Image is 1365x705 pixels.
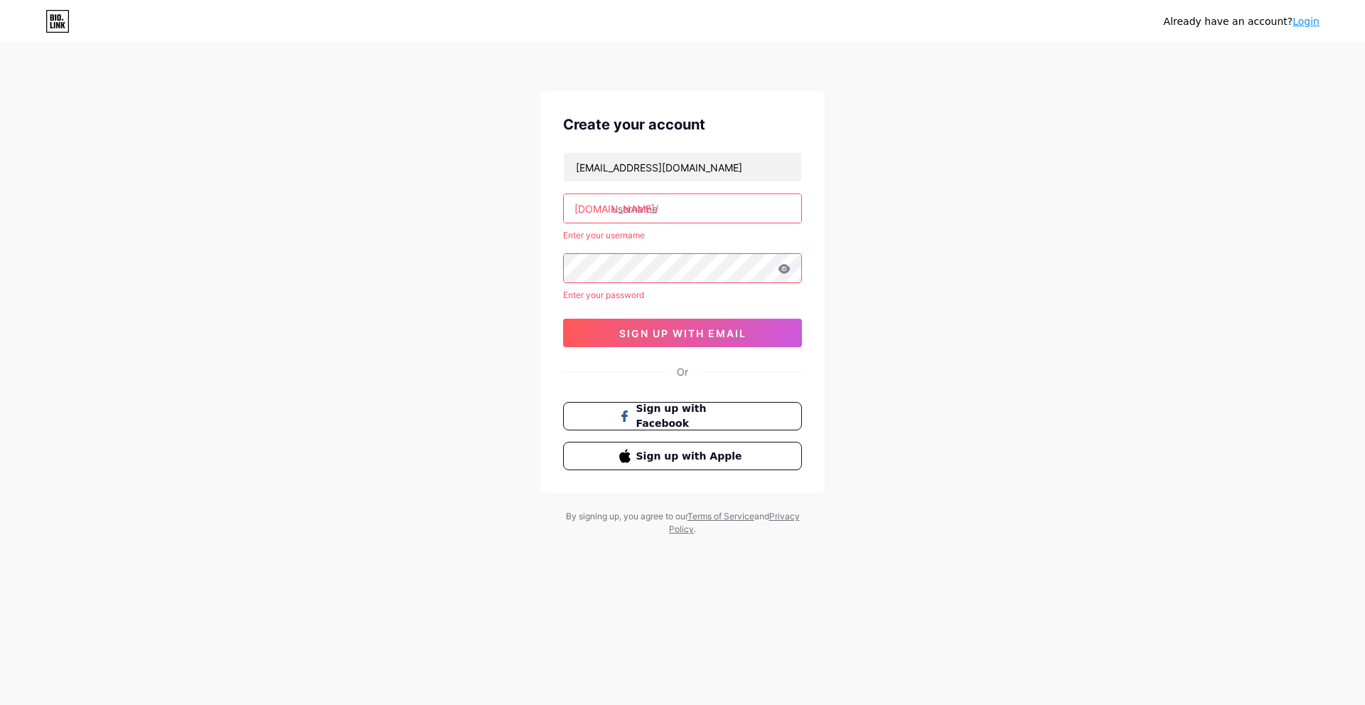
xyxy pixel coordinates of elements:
[564,194,801,223] input: username
[636,449,746,464] span: Sign up with Apple
[563,319,802,347] button: sign up with email
[563,442,802,470] button: Sign up with Apple
[563,289,802,302] div: Enter your password
[1292,16,1319,27] a: Login
[677,364,688,379] div: Or
[574,201,658,216] div: [DOMAIN_NAME]/
[687,511,754,521] a: Terms of Service
[636,401,746,431] span: Sign up with Facebook
[562,510,803,536] div: By signing up, you agree to our and .
[563,114,802,135] div: Create your account
[563,402,802,430] button: Sign up with Facebook
[564,153,801,181] input: Email
[1164,14,1319,29] div: Already have an account?
[619,327,746,339] span: sign up with email
[563,229,802,242] div: Enter your username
